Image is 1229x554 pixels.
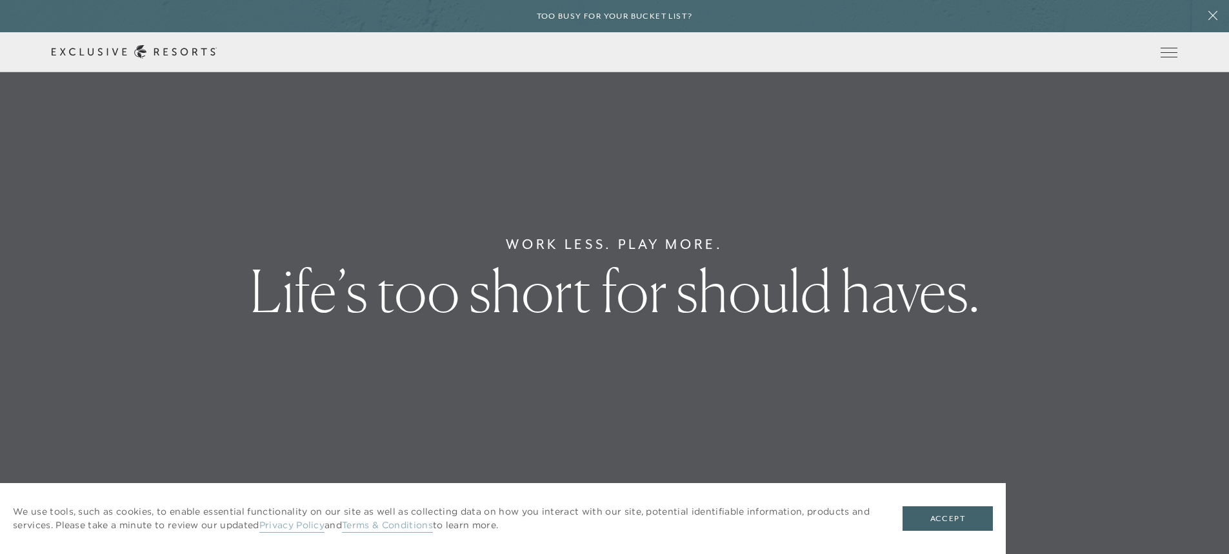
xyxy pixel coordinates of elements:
[903,506,993,531] button: Accept
[342,519,433,533] a: Terms & Conditions
[259,519,325,533] a: Privacy Policy
[13,505,877,532] p: We use tools, such as cookies, to enable essential functionality on our site as well as collectin...
[506,234,723,255] h6: Work Less. Play More.
[1161,48,1177,57] button: Open navigation
[250,262,980,320] h1: Life’s too short for should haves.
[537,10,693,23] h6: Too busy for your bucket list?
